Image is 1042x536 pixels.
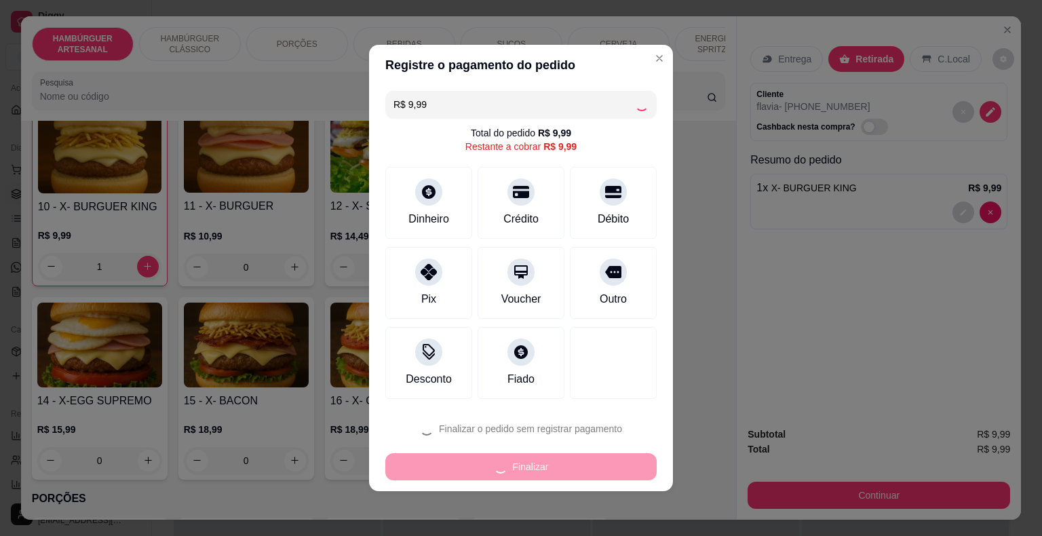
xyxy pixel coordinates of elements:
div: R$ 9,99 [543,140,577,153]
div: Pix [421,291,436,307]
div: Desconto [406,371,452,387]
div: Outro [600,291,627,307]
div: Dinheiro [408,211,449,227]
div: Crédito [503,211,539,227]
div: Débito [598,211,629,227]
button: Close [649,47,670,69]
div: Fiado [507,371,535,387]
div: Total do pedido [471,126,571,140]
header: Registre o pagamento do pedido [369,45,673,85]
div: Loading [635,98,649,111]
div: Restante a cobrar [465,140,577,153]
input: Ex.: hambúrguer de cordeiro [393,91,635,118]
div: Voucher [501,291,541,307]
div: R$ 9,99 [538,126,571,140]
